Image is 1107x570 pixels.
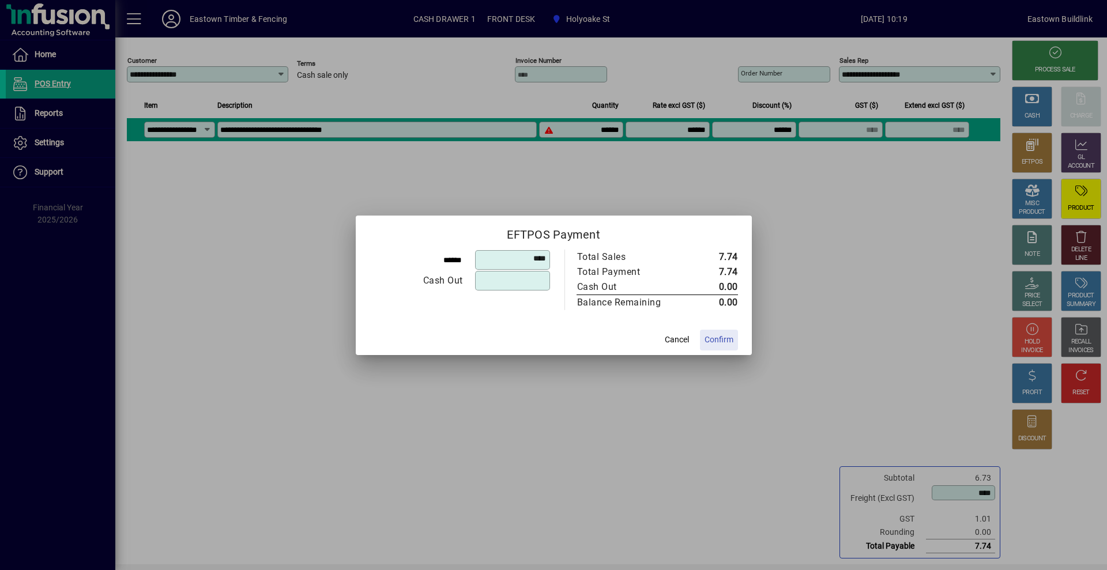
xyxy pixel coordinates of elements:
span: Confirm [705,334,733,346]
td: 7.74 [686,250,738,265]
div: Cash Out [370,274,463,288]
button: Cancel [658,330,695,350]
td: 7.74 [686,265,738,280]
span: Cancel [665,334,689,346]
td: 0.00 [686,295,738,310]
button: Confirm [700,330,738,350]
td: 0.00 [686,280,738,295]
div: Cash Out [577,280,674,294]
h2: EFTPOS Payment [356,216,752,249]
td: Total Payment [577,265,686,280]
td: Total Sales [577,250,686,265]
div: Balance Remaining [577,296,674,309]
